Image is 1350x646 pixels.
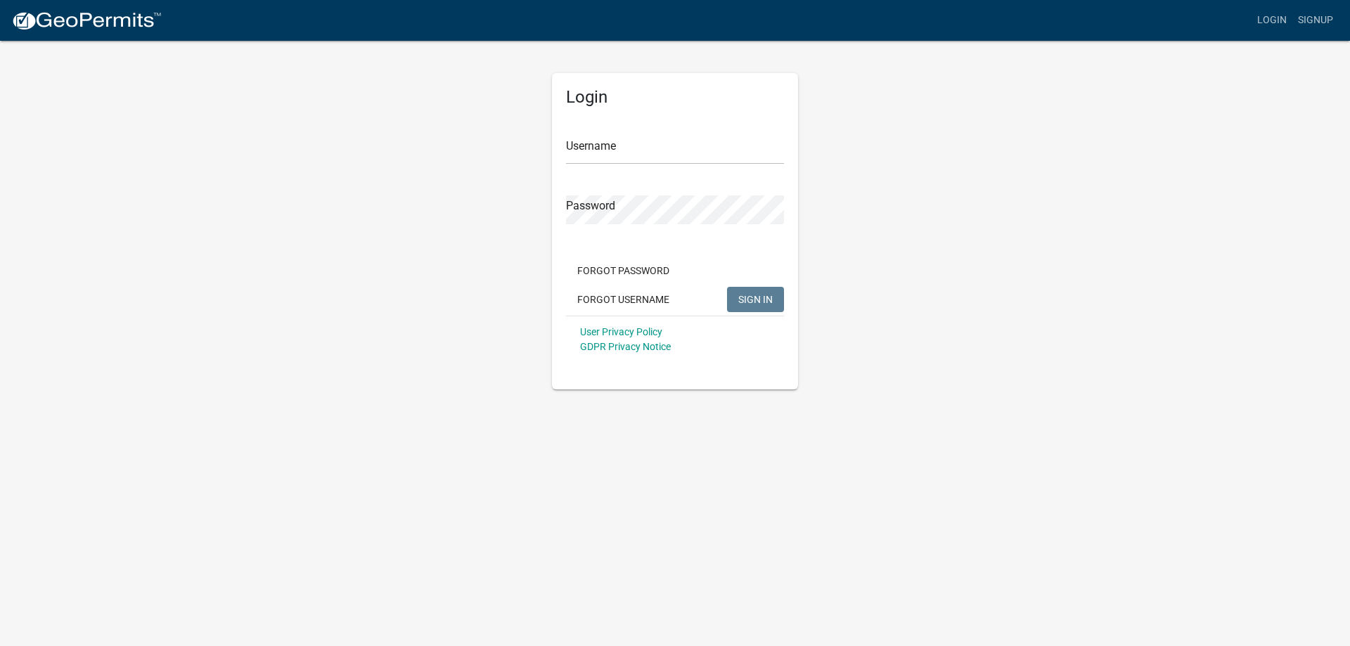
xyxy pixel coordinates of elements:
a: Login [1252,7,1292,34]
button: SIGN IN [727,287,784,312]
button: Forgot Password [566,258,681,283]
span: SIGN IN [738,293,773,304]
a: GDPR Privacy Notice [580,341,671,352]
button: Forgot Username [566,287,681,312]
a: User Privacy Policy [580,326,662,337]
a: Signup [1292,7,1339,34]
h5: Login [566,87,784,108]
